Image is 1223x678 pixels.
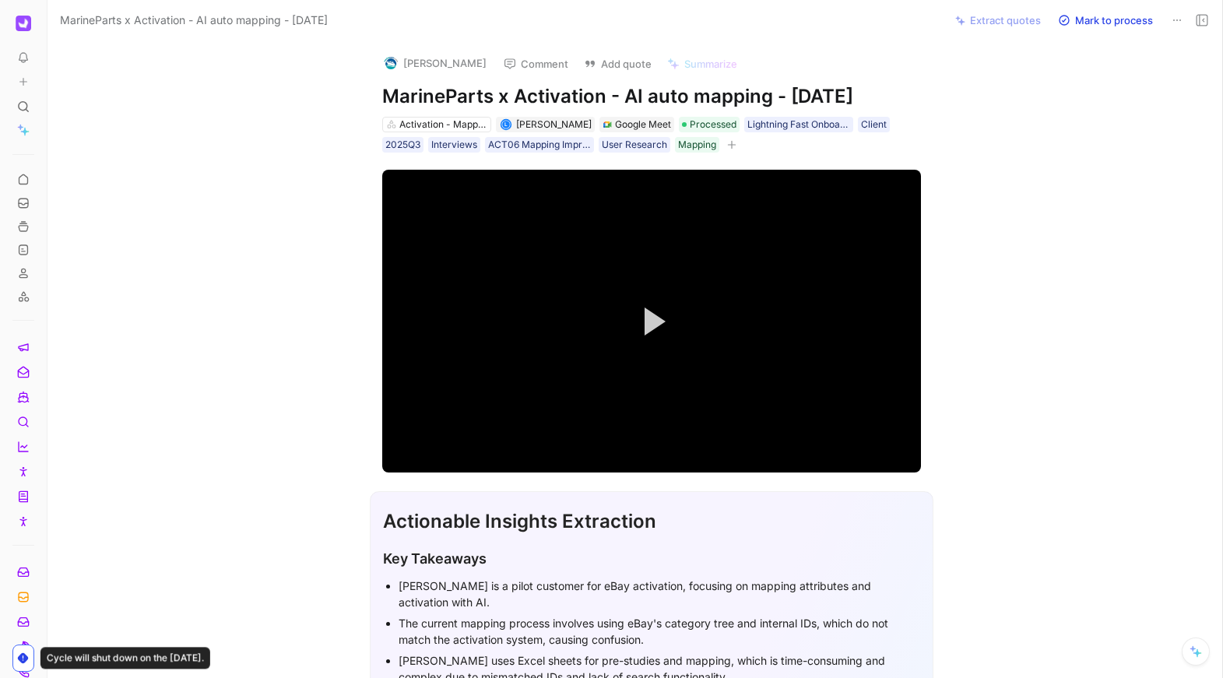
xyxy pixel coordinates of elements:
span: MarineParts x Activation - AI auto mapping - [DATE] [60,11,328,30]
button: Mark to process [1051,9,1160,31]
div: The current mapping process involves using eBay's category tree and internal IDs, which do not ma... [399,615,920,648]
div: Google Meet [615,117,671,132]
div: Actionable Insights Extraction [383,508,920,536]
button: Add quote [577,53,659,75]
div: Cycle will shut down on the [DATE]. [40,647,210,669]
div: Mapping [678,137,716,153]
div: [PERSON_NAME] is a pilot customer for eBay activation, focusing on mapping attributes and activat... [399,578,920,610]
div: Interviews [431,137,477,153]
span: Summarize [684,57,737,71]
div: User Research [602,137,667,153]
div: Activation - Mapping & Transformation [399,117,487,132]
div: L [501,121,510,129]
span: [PERSON_NAME] [516,118,592,130]
img: Akeneo [16,16,31,31]
button: Comment [497,53,575,75]
div: Processed [679,117,740,132]
button: Akeneo [12,12,34,34]
img: logo [383,55,399,71]
div: 2025Q3 [385,137,420,153]
button: logo[PERSON_NAME] [376,51,494,75]
div: Key Takeaways [383,548,920,569]
button: Extract quotes [948,9,1048,31]
div: ACT06 Mapping Improvements [488,137,591,153]
button: Play Video [617,286,687,357]
div: Client [861,117,887,132]
div: Lightning Fast Onboarding [747,117,850,132]
span: Processed [690,117,736,132]
button: Summarize [660,53,744,75]
h1: MarineParts x Activation - AI auto mapping - [DATE] [382,84,921,109]
div: Video Player [382,170,921,472]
